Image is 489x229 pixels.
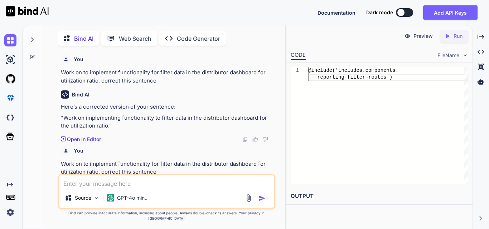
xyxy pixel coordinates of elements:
[4,111,16,124] img: darkCloudIdeIcon
[252,136,258,142] img: like
[317,74,392,80] span: reporting-filter-routes')
[93,195,100,201] img: Pick Models
[6,6,49,16] img: Bind AI
[258,195,266,202] img: icon
[177,34,220,43] p: Code Generator
[437,52,459,59] span: FileName
[462,52,468,58] img: chevron down
[4,54,16,66] img: ai-studio
[262,136,268,142] img: dislike
[366,9,393,16] span: Dark mode
[291,67,299,74] div: 1
[61,114,274,130] p: "Work on implementing functionality to filter data in the distributor dashboard for the utilizati...
[291,51,306,60] div: CODE
[242,136,248,142] img: copy
[107,194,114,201] img: GPT-4o mini
[61,103,274,111] p: Here’s a corrected version of your sentence:
[58,210,275,221] p: Bind can provide inaccurate information, including about people. Always double-check its answers....
[67,136,101,143] p: Open in Editor
[404,33,411,39] img: preview
[61,160,274,176] p: Work on to implement functionality for filter data in the distributor dashboard for utilization r...
[72,91,89,98] h6: Bind AI
[4,206,16,218] img: settings
[413,33,433,40] p: Preview
[423,5,478,20] button: Add API Keys
[61,69,274,85] p: Work on to implement functionality for filter data in the distributor dashboard for utilization r...
[4,92,16,104] img: premium
[286,188,473,205] h2: OUTPUT
[308,68,398,73] span: @include('includes.components.
[75,194,91,201] p: Source
[74,34,93,43] p: Bind AI
[318,10,355,16] span: Documentation
[119,34,151,43] p: Web Search
[74,147,83,154] h6: You
[454,33,463,40] p: Run
[74,56,83,63] h6: You
[318,9,355,16] button: Documentation
[117,194,147,201] p: GPT-4o min..
[245,194,253,202] img: attachment
[4,34,16,46] img: chat
[4,73,16,85] img: githubLight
